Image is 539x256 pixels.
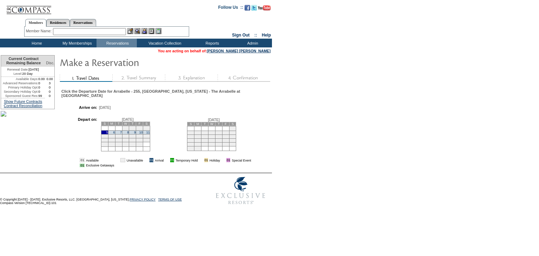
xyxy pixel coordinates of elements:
[208,142,215,146] td: 26
[194,134,201,138] td: 10
[175,158,198,162] td: Temporary Hold
[208,122,215,126] td: W
[38,77,45,81] td: 0.00
[139,131,143,134] a: 10
[229,134,236,138] td: 15
[208,134,215,138] td: 12
[1,55,45,67] td: Current Contract Remaining Balance
[60,55,200,69] img: Make Reservation
[1,77,38,81] td: Available Days:
[38,90,45,94] td: 0
[60,74,112,82] img: step1_state2.gif
[251,7,257,11] a: Follow us on Twitter
[136,122,143,125] td: F
[99,105,111,110] span: [DATE]
[1,94,38,98] td: Sponsored Guest Res:
[155,28,161,34] img: b_calculator.gif
[70,19,96,26] a: Reservations
[191,39,232,47] td: Reports
[120,158,125,162] td: 01
[194,142,201,146] td: 24
[122,142,129,146] td: 29
[201,142,208,146] td: 25
[129,138,136,142] td: 23
[45,90,54,94] td: 0
[122,117,134,122] span: [DATE]
[141,28,147,34] img: Impersonate
[229,126,236,131] td: 1
[232,33,249,38] a: Sign Out
[258,7,271,11] a: Subscribe to our YouTube Channel
[187,122,194,126] td: S
[122,138,129,142] td: 22
[215,131,222,134] td: 6
[187,131,194,134] td: 2
[201,138,208,142] td: 18
[1,90,38,94] td: Secondary Holiday Opt:
[80,164,84,167] td: 01
[187,142,194,146] td: 23
[108,134,115,138] td: 13
[229,138,236,142] td: 22
[232,158,251,162] td: Special Event
[229,122,236,126] td: S
[215,122,222,126] td: T
[1,111,6,117] img: Shot-40-004.jpg
[127,131,129,134] a: 8
[215,142,222,146] td: 27
[129,126,136,130] td: 2
[108,142,115,146] td: 27
[122,134,129,138] td: 15
[45,94,54,98] td: 0
[199,158,203,162] img: i.gif
[226,158,230,162] td: 01
[38,94,45,98] td: 99
[194,146,201,151] td: 31
[127,28,133,34] img: b_edit.gif
[158,198,182,201] a: TERMS OF USE
[136,134,143,138] td: 17
[158,49,271,53] span: You are acting on behalf of:
[122,126,129,130] td: 1
[143,138,150,142] td: 25
[245,5,250,11] img: Become our fan on Facebook
[201,131,208,134] td: 4
[170,158,174,162] td: 01
[221,158,225,162] img: i.gif
[115,158,119,162] img: i.gif
[38,85,45,90] td: 0
[113,131,115,134] a: 6
[134,28,140,34] img: View
[26,28,53,34] div: Member Name:
[115,138,122,142] td: 21
[65,117,97,153] td: Depart on:
[25,19,47,27] a: Members
[61,89,269,98] div: Click the Departure Date for Arrabelle - 255, [GEOGRAPHIC_DATA], [US_STATE] - The Arrabelle at [G...
[1,85,38,90] td: Primary Holiday Opt:
[45,81,54,85] td: 3
[1,72,45,77] td: 20 Day
[46,19,70,26] a: Residences
[13,72,22,76] span: Level:
[222,131,229,134] td: 7
[155,158,164,162] td: Arrival
[187,134,194,138] td: 9
[45,77,54,81] td: 0.00
[65,105,97,110] td: Arrive on:
[115,122,122,125] td: T
[137,39,191,47] td: Vacation Collection
[101,130,108,134] td: 5
[86,158,114,162] td: Available
[215,134,222,138] td: 13
[4,99,42,104] a: Show Future Contracts
[254,33,257,38] span: ::
[194,122,201,126] td: M
[46,61,54,65] span: Disc.
[222,134,229,138] td: 14
[136,126,143,130] td: 3
[120,131,122,134] a: 7
[80,158,84,162] td: 01
[222,122,229,126] td: F
[143,134,150,138] td: 18
[127,158,143,162] td: Unavailable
